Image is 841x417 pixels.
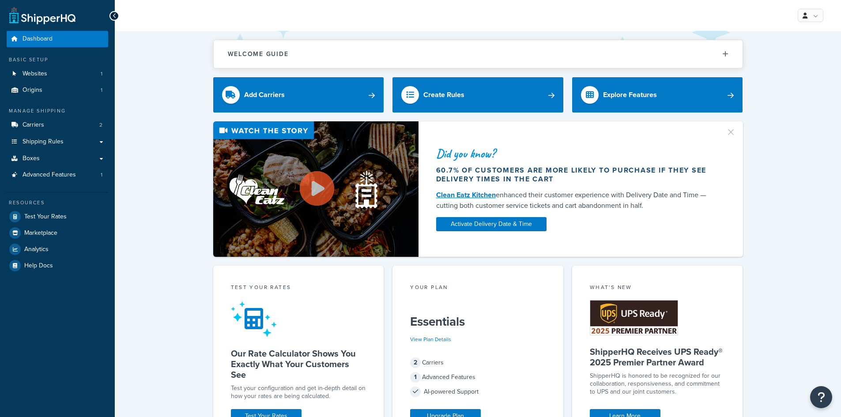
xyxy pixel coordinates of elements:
a: Dashboard [7,31,108,47]
a: Shipping Rules [7,134,108,150]
div: What's New [590,283,725,293]
span: Marketplace [24,229,57,237]
div: Basic Setup [7,56,108,64]
a: Advanced Features1 [7,167,108,183]
span: Help Docs [24,262,53,270]
a: Activate Delivery Date & Time [436,217,547,231]
span: Boxes [23,155,40,162]
button: Welcome Guide [214,40,743,68]
li: Carriers [7,117,108,133]
button: Open Resource Center [810,386,832,408]
span: Shipping Rules [23,138,64,146]
a: Analytics [7,241,108,257]
a: Add Carriers [213,77,384,113]
a: Test Your Rates [7,209,108,225]
li: Origins [7,82,108,98]
li: Advanced Features [7,167,108,183]
span: 1 [101,171,102,179]
span: Test Your Rates [24,213,67,221]
div: Add Carriers [244,89,285,101]
a: Websites1 [7,66,108,82]
div: Test your configuration and get in-depth detail on how your rates are being calculated. [231,384,366,400]
div: Your Plan [410,283,546,293]
span: Advanced Features [23,171,76,179]
a: Create Rules [392,77,563,113]
a: Boxes [7,150,108,167]
span: 1 [101,70,102,78]
a: Help Docs [7,258,108,274]
li: Websites [7,66,108,82]
img: Video thumbnail [213,121,419,257]
div: Test your rates [231,283,366,293]
a: Origins1 [7,82,108,98]
span: 1 [101,86,102,94]
h2: Welcome Guide [228,51,289,57]
div: 60.7% of customers are more likely to purchase if they see delivery times in the cart [436,166,715,184]
p: ShipperHQ is honored to be recognized for our collaboration, responsiveness, and commitment to UP... [590,372,725,396]
h5: Our Rate Calculator Shows You Exactly What Your Customers See [231,348,366,380]
span: 1 [410,372,421,383]
span: 2 [410,357,421,368]
span: Carriers [23,121,44,129]
h5: Essentials [410,315,546,329]
div: Did you know? [436,147,715,160]
span: Dashboard [23,35,53,43]
span: Analytics [24,246,49,253]
a: Clean Eatz Kitchen [436,190,496,200]
span: Origins [23,86,42,94]
div: Advanced Features [410,371,546,383]
div: Carriers [410,357,546,369]
div: enhanced their customer experience with Delivery Date and Time — cutting both customer service ti... [436,190,715,211]
span: Websites [23,70,47,78]
div: Resources [7,199,108,207]
a: Marketplace [7,225,108,241]
div: Create Rules [423,89,464,101]
div: AI-powered Support [410,386,546,398]
a: View Plan Details [410,335,451,343]
h5: ShipperHQ Receives UPS Ready® 2025 Premier Partner Award [590,346,725,368]
div: Manage Shipping [7,107,108,115]
a: Carriers2 [7,117,108,133]
span: 2 [99,121,102,129]
div: Explore Features [603,89,657,101]
a: Explore Features [572,77,743,113]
